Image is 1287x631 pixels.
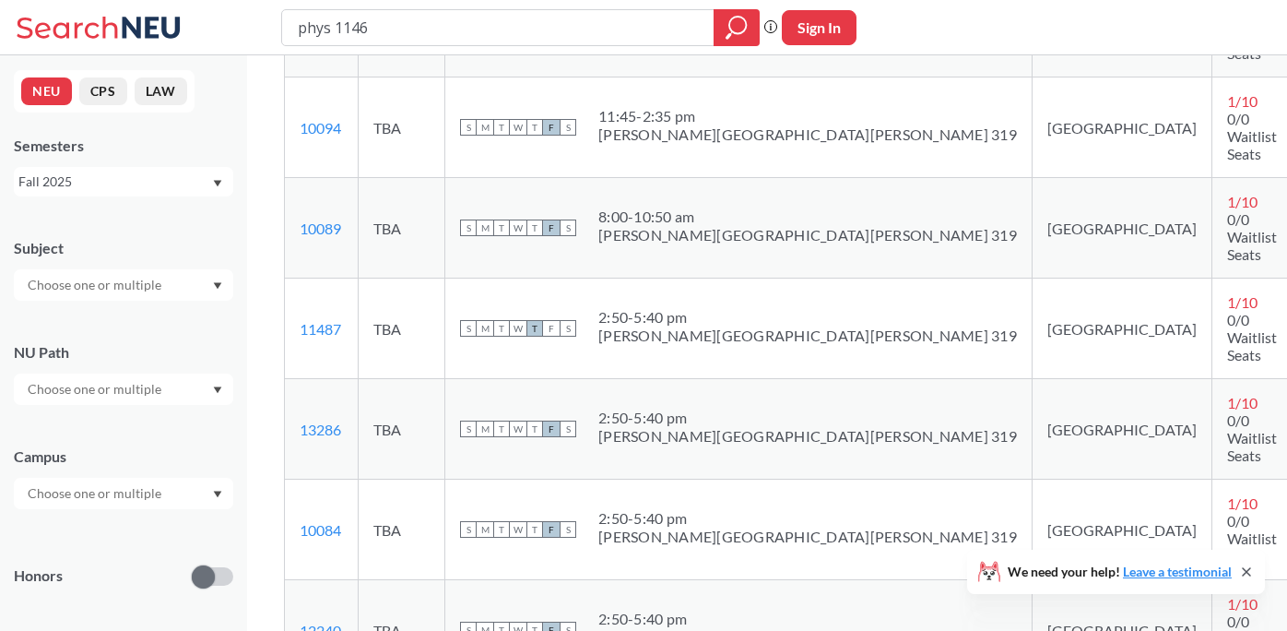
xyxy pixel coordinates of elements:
span: S [460,421,477,437]
td: [GEOGRAPHIC_DATA] [1032,77,1211,178]
span: 0/0 Waitlist Seats [1227,411,1277,464]
span: S [460,521,477,538]
span: 1 / 10 [1227,494,1257,512]
span: W [510,421,526,437]
span: S [460,320,477,337]
svg: Dropdown arrow [213,491,222,498]
span: F [543,421,560,437]
div: 2:50 - 5:40 pm [598,308,1017,327]
span: 0/0 Waitlist Seats [1227,110,1277,162]
div: Fall 2025 [18,172,211,192]
td: [GEOGRAPHIC_DATA] [1032,279,1211,379]
span: F [543,119,560,136]
span: W [510,521,526,538]
span: 1 / 10 [1227,394,1257,411]
span: We need your help! [1008,566,1232,578]
div: Dropdown arrow [14,374,233,405]
span: T [526,119,543,136]
span: F [543,220,560,236]
span: M [477,421,493,437]
span: 1 / 10 [1227,595,1257,613]
span: W [510,220,526,236]
span: 1 / 10 [1227,193,1257,210]
a: 10084 [300,521,341,539]
input: Choose one or multiple [18,274,173,296]
svg: magnifying glass [726,15,748,41]
span: F [543,521,560,538]
div: [PERSON_NAME][GEOGRAPHIC_DATA][PERSON_NAME] 319 [598,528,1017,546]
div: 2:50 - 5:40 pm [598,509,1017,528]
button: LAW [135,77,187,105]
span: 0/0 Waitlist Seats [1227,210,1277,263]
span: S [460,119,477,136]
input: Choose one or multiple [18,378,173,400]
div: Semesters [14,136,233,156]
td: [GEOGRAPHIC_DATA] [1032,379,1211,480]
td: [GEOGRAPHIC_DATA] [1032,178,1211,279]
span: T [493,119,510,136]
a: 10089 [300,220,341,237]
svg: Dropdown arrow [213,180,222,187]
p: Honors [14,566,63,587]
td: TBA [359,379,445,480]
td: TBA [359,480,445,580]
div: Fall 2025Dropdown arrow [14,167,233,196]
span: S [460,220,477,236]
div: NU Path [14,342,233,363]
a: 13286 [300,421,341,438]
span: 1 / 10 [1227,293,1257,311]
a: Leave a testimonial [1123,564,1232,579]
span: M [477,521,493,538]
span: T [493,421,510,437]
div: 2:50 - 5:40 pm [598,409,1017,427]
a: 11487 [300,320,341,338]
svg: Dropdown arrow [213,282,222,290]
button: CPS [79,77,127,105]
span: T [526,521,543,538]
span: M [477,320,493,337]
div: magnifying glass [714,9,760,46]
a: 10094 [300,119,341,137]
div: Subject [14,238,233,258]
span: S [560,119,576,136]
div: [PERSON_NAME][GEOGRAPHIC_DATA][PERSON_NAME] 319 [598,327,1017,345]
button: NEU [21,77,72,105]
div: [PERSON_NAME][GEOGRAPHIC_DATA][PERSON_NAME] 319 [598,427,1017,446]
td: TBA [359,77,445,178]
svg: Dropdown arrow [213,387,222,394]
div: 11:45 - 2:35 pm [598,107,1017,125]
span: T [493,320,510,337]
span: S [560,220,576,236]
button: Sign In [782,10,856,45]
span: F [543,320,560,337]
span: T [526,220,543,236]
div: Campus [14,446,233,467]
span: T [493,220,510,236]
span: T [526,421,543,437]
td: TBA [359,279,445,379]
span: S [560,320,576,337]
span: S [560,421,576,437]
span: W [510,119,526,136]
span: T [493,521,510,538]
span: S [560,521,576,538]
span: 0/0 Waitlist Seats [1227,311,1277,363]
span: W [510,320,526,337]
span: T [526,320,543,337]
div: [PERSON_NAME][GEOGRAPHIC_DATA][PERSON_NAME] 319 [598,226,1017,244]
input: Class, professor, course number, "phrase" [296,12,701,43]
div: Dropdown arrow [14,478,233,509]
input: Choose one or multiple [18,482,173,505]
span: 1 / 10 [1227,92,1257,110]
span: M [477,119,493,136]
span: 0/0 Waitlist Seats [1227,512,1277,565]
div: [PERSON_NAME][GEOGRAPHIC_DATA][PERSON_NAME] 319 [598,125,1017,144]
td: [GEOGRAPHIC_DATA] [1032,480,1211,580]
div: 8:00 - 10:50 am [598,208,1017,226]
td: TBA [359,178,445,279]
span: M [477,220,493,236]
div: Dropdown arrow [14,269,233,301]
div: 2:50 - 5:40 pm [598,610,1017,628]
